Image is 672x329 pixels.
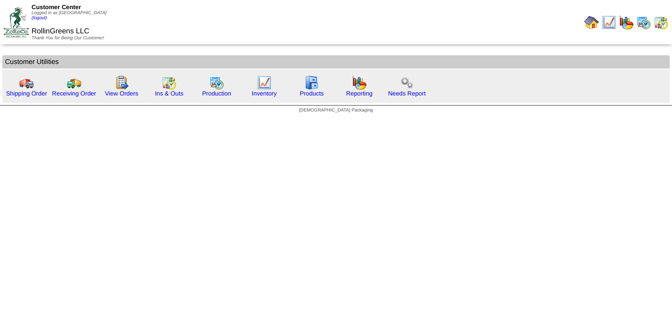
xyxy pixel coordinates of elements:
[67,75,81,90] img: truck2.gif
[346,90,373,97] a: Reporting
[304,75,319,90] img: cabinet.gif
[352,75,367,90] img: graph.gif
[32,4,81,11] span: Customer Center
[654,15,668,30] img: calendarinout.gif
[257,75,272,90] img: line_graph.gif
[32,36,104,41] span: Thank You for Being Our Customer!
[202,90,231,97] a: Production
[2,55,670,69] td: Customer Utilities
[105,90,138,97] a: View Orders
[19,75,34,90] img: truck.gif
[114,75,129,90] img: workorder.gif
[162,75,176,90] img: calendarinout.gif
[400,75,414,90] img: workflow.png
[32,11,107,21] span: Logged in as [GEOGRAPHIC_DATA]
[636,15,651,30] img: calendarprod.gif
[300,90,324,97] a: Products
[155,90,183,97] a: Ins & Outs
[619,15,634,30] img: graph.gif
[32,27,89,35] span: RollinGreens LLC
[52,90,96,97] a: Receiving Order
[299,108,373,113] span: [DEMOGRAPHIC_DATA] Packaging
[602,15,616,30] img: line_graph.gif
[32,16,47,21] a: (logout)
[209,75,224,90] img: calendarprod.gif
[4,7,29,37] img: ZoRoCo_Logo(Green%26Foil)%20jpg.webp
[252,90,277,97] a: Inventory
[6,90,47,97] a: Shipping Order
[388,90,426,97] a: Needs Report
[584,15,599,30] img: home.gif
